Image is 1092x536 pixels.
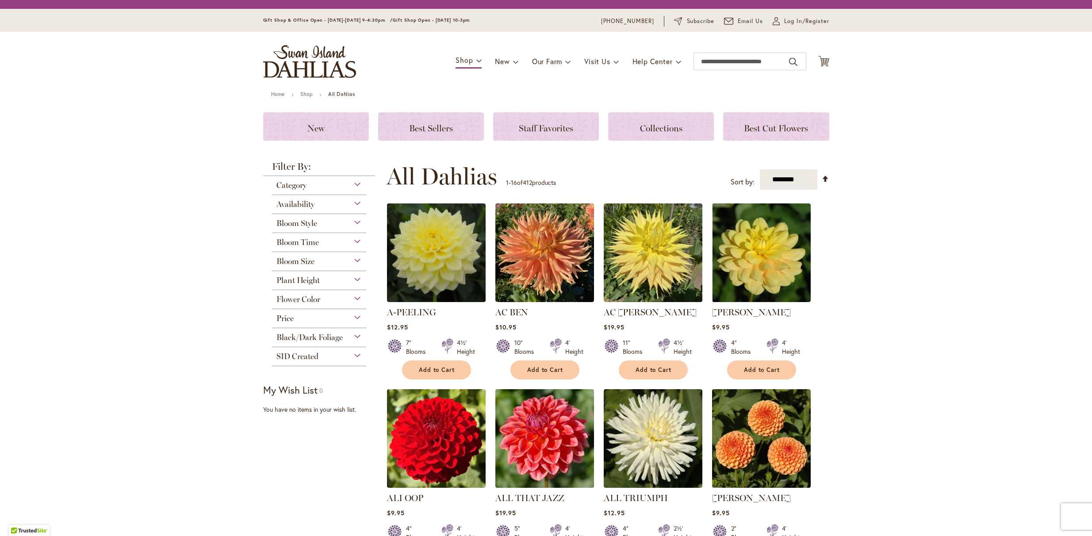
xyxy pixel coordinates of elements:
[744,366,780,374] span: Add to Cart
[527,366,563,374] span: Add to Cart
[387,307,436,318] a: A-PEELING
[456,55,473,65] span: Shop
[263,45,356,78] a: store logo
[604,509,625,517] span: $12.95
[276,237,319,247] span: Bloom Time
[687,17,715,26] span: Subscribe
[738,17,763,26] span: Email Us
[263,162,375,176] strong: Filter By:
[419,366,455,374] span: Add to Cart
[276,333,343,342] span: Black/Dark Foliage
[601,17,655,26] a: [PHONE_NUMBER]
[674,17,714,26] a: Subscribe
[276,257,314,266] span: Bloom Size
[276,276,320,285] span: Plant Height
[493,112,599,141] a: Staff Favorites
[784,17,829,26] span: Log In/Register
[789,55,797,69] button: Search
[276,218,317,228] span: Bloom Style
[773,17,829,26] a: Log In/Register
[727,360,796,379] button: Add to Cart
[387,493,423,503] a: ALI OOP
[387,389,486,488] img: ALI OOP
[514,338,539,356] div: 10" Blooms
[495,307,528,318] a: AC BEN
[712,323,730,331] span: $9.95
[604,295,702,304] a: AC Jeri
[328,91,355,97] strong: All Dahlias
[731,338,756,356] div: 4" Blooms
[495,389,594,488] img: ALL THAT JAZZ
[276,199,314,209] span: Availability
[712,389,811,488] img: AMBER QUEEN
[519,123,573,134] span: Staff Favorites
[608,112,714,141] a: Collections
[276,180,307,190] span: Category
[276,295,320,304] span: Flower Color
[604,481,702,490] a: ALL TRIUMPH
[604,307,697,318] a: AC [PERSON_NAME]
[378,112,484,141] a: Best Sellers
[387,323,408,331] span: $12.95
[511,178,517,187] span: 16
[723,112,829,141] a: Best Cut Flowers
[712,203,811,302] img: AHOY MATEY
[506,176,556,190] p: - of products
[510,360,579,379] button: Add to Cart
[495,57,510,66] span: New
[712,307,791,318] a: [PERSON_NAME]
[584,57,610,66] span: Visit Us
[263,112,369,141] a: New
[495,493,564,503] a: ALL THAT JAZZ
[271,91,285,97] a: Home
[712,481,811,490] a: AMBER QUEEN
[263,405,381,414] div: You have no items in your wish list.
[393,17,470,23] span: Gift Shop Open - [DATE] 10-3pm
[724,17,763,26] a: Email Us
[712,509,730,517] span: $9.95
[604,323,625,331] span: $19.95
[307,123,325,134] span: New
[632,57,673,66] span: Help Center
[744,123,808,134] span: Best Cut Flowers
[565,338,583,356] div: 4' Height
[457,338,475,356] div: 4½' Height
[495,509,516,517] span: $19.95
[387,481,486,490] a: ALI OOP
[263,17,393,23] span: Gift Shop & Office Open - [DATE]-[DATE] 9-4:30pm /
[523,178,532,187] span: 412
[387,509,405,517] span: $9.95
[712,493,791,503] a: [PERSON_NAME]
[532,57,562,66] span: Our Farm
[712,295,811,304] a: AHOY MATEY
[782,338,800,356] div: 4' Height
[7,505,31,529] iframe: Launch Accessibility Center
[495,295,594,304] a: AC BEN
[495,481,594,490] a: ALL THAT JAZZ
[604,389,702,488] img: ALL TRIUMPH
[731,174,755,190] label: Sort by:
[640,123,682,134] span: Collections
[276,352,318,361] span: SID Created
[506,178,509,187] span: 1
[619,360,688,379] button: Add to Cart
[636,366,672,374] span: Add to Cart
[263,383,318,396] strong: My Wish List
[402,360,471,379] button: Add to Cart
[276,314,294,323] span: Price
[604,203,702,302] img: AC Jeri
[300,91,313,97] a: Shop
[604,493,668,503] a: ALL TRIUMPH
[623,338,648,356] div: 11" Blooms
[387,163,497,190] span: All Dahlias
[387,203,486,302] img: A-Peeling
[387,295,486,304] a: A-Peeling
[495,203,594,302] img: AC BEN
[495,323,517,331] span: $10.95
[674,338,692,356] div: 4½' Height
[409,123,453,134] span: Best Sellers
[406,338,431,356] div: 7" Blooms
